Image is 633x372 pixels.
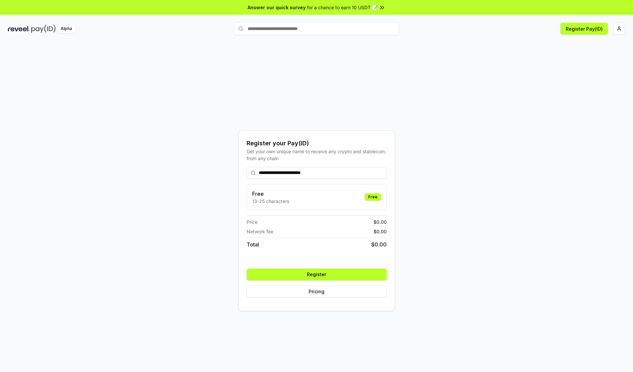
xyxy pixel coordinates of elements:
[247,241,259,248] span: Total
[247,139,387,148] div: Register your Pay(ID)
[247,269,387,280] button: Register
[247,286,387,298] button: Pricing
[247,218,257,225] span: Price
[248,4,306,11] span: Answer our quick survey
[252,198,289,205] p: 13-25 characters
[247,148,387,162] div: Get your own unique name to receive any crypto and stablecoin, from any chain
[247,228,273,235] span: Network fee
[252,190,289,198] h3: Free
[374,228,387,235] span: $ 0.00
[31,25,56,33] img: pay_id
[307,4,377,11] span: for a chance to earn 10 USDT 📝
[8,25,30,33] img: reveel_dark
[57,25,75,33] div: Alpha
[371,241,387,248] span: $ 0.00
[365,193,381,201] div: Free
[374,218,387,225] span: $ 0.00
[560,23,608,35] button: Register Pay(ID)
